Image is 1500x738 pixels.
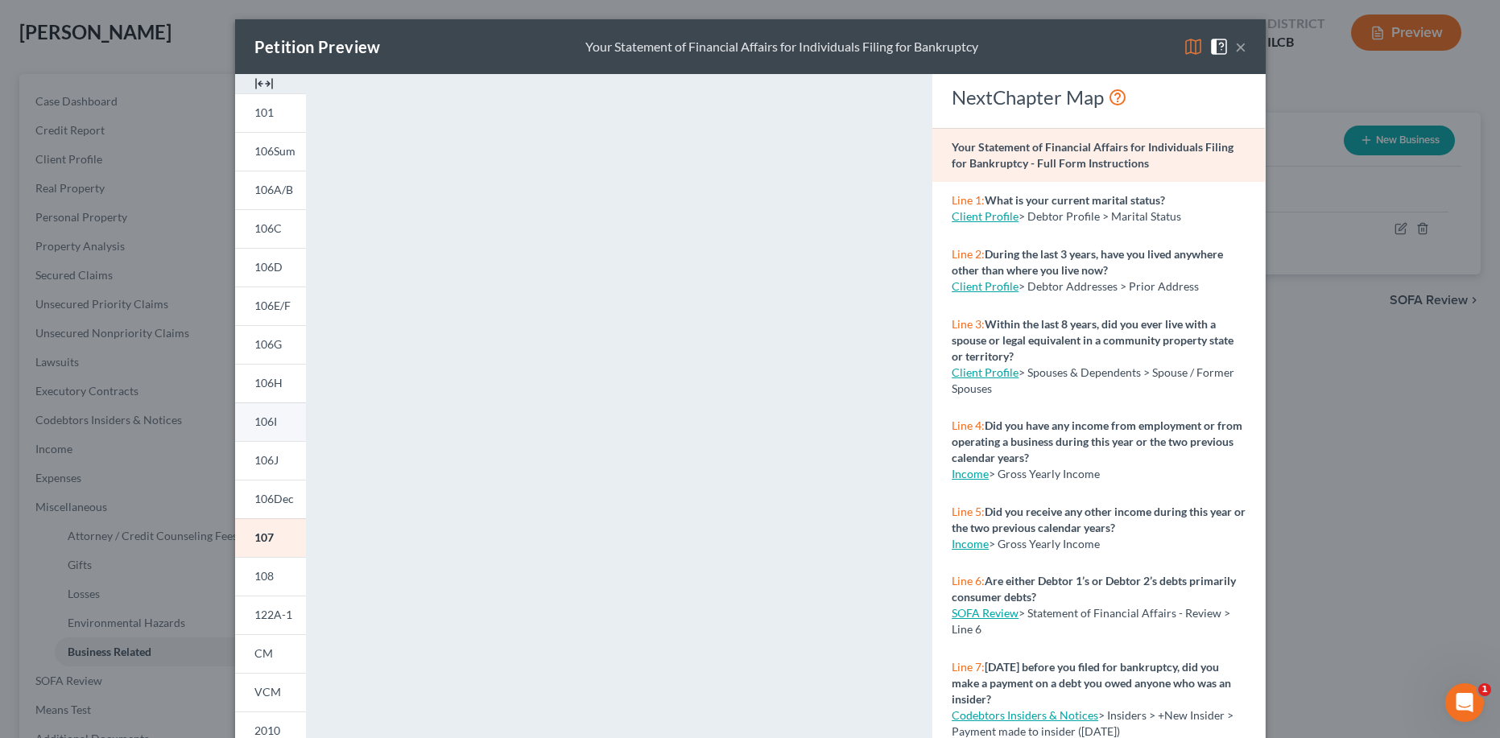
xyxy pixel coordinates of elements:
[235,480,306,518] a: 106Dec
[235,402,306,441] a: 106I
[1235,37,1246,56] button: ×
[1478,683,1491,696] span: 1
[254,608,292,621] span: 122A-1
[952,85,1246,110] div: NextChapter Map
[254,260,283,274] span: 106D
[585,38,978,56] div: Your Statement of Financial Affairs for Individuals Filing for Bankruptcy
[235,634,306,673] a: CM
[235,325,306,364] a: 106G
[254,35,381,58] div: Petition Preview
[1184,37,1203,56] img: map-eea8200ae884c6f1103ae1953ef3d486a96c86aabb227e865a55264e3737af1f.svg
[254,414,277,428] span: 106I
[235,557,306,596] a: 108
[235,209,306,248] a: 106C
[952,606,1230,636] span: > Statement of Financial Affairs - Review > Line 6
[952,574,985,588] span: Line 6:
[235,441,306,480] a: 106J
[254,646,273,660] span: CM
[254,105,274,119] span: 101
[235,132,306,171] a: 106Sum
[235,364,306,402] a: 106H
[952,418,1242,464] strong: Did you have any income from employment or from operating a business during this year or the two ...
[254,299,291,312] span: 106E/F
[952,317,985,331] span: Line 3:
[985,193,1165,207] strong: What is your current marital status?
[254,569,274,583] span: 108
[952,537,989,550] a: Income
[254,337,282,351] span: 106G
[952,505,985,518] span: Line 5:
[952,279,1019,293] a: Client Profile
[254,453,279,467] span: 106J
[235,93,306,132] a: 101
[952,247,1223,277] strong: During the last 3 years, have you lived anywhere other than where you live now?
[952,140,1233,170] strong: Your Statement of Financial Affairs for Individuals Filing for Bankruptcy - Full Form Instructions
[1019,209,1181,223] span: > Debtor Profile > Marital Status
[235,596,306,634] a: 122A-1
[952,418,985,432] span: Line 4:
[254,183,293,196] span: 106A/B
[254,221,282,235] span: 106C
[254,376,283,390] span: 106H
[235,518,306,557] a: 107
[235,287,306,325] a: 106E/F
[952,660,985,674] span: Line 7:
[952,247,985,261] span: Line 2:
[1445,683,1484,722] iframe: Intercom live chat
[952,365,1019,379] a: Client Profile
[952,708,1098,722] a: Codebtors Insiders & Notices
[952,193,985,207] span: Line 1:
[989,537,1100,550] span: > Gross Yearly Income
[254,530,274,544] span: 107
[254,492,294,505] span: 106Dec
[952,505,1246,534] strong: Did you receive any other income during this year or the two previous calendar years?
[235,248,306,287] a: 106D
[952,467,989,480] a: Income
[254,74,274,93] img: expand-e0f6d898513216a626fdd78e52531dac95497ffd26381d4c15ee2fc46db09dca.svg
[1019,279,1199,293] span: > Debtor Addresses > Prior Address
[235,673,306,711] a: VCM
[952,660,1231,706] strong: [DATE] before you filed for bankruptcy, did you make a payment on a debt you owed anyone who was ...
[952,606,1019,620] a: SOFA Review
[952,365,1234,395] span: > Spouses & Dependents > Spouse / Former Spouses
[952,574,1236,604] strong: Are either Debtor 1’s or Debtor 2’s debts primarily consumer debts?
[952,317,1233,363] strong: Within the last 8 years, did you ever live with a spouse or legal equivalent in a community prope...
[1209,37,1229,56] img: help-close-5ba153eb36485ed6c1ea00a893f15db1cb9b99d6cae46e1a8edb6c62d00a1a76.svg
[989,467,1100,480] span: > Gross Yearly Income
[254,724,280,737] span: 2010
[254,685,281,699] span: VCM
[952,209,1019,223] a: Client Profile
[235,171,306,209] a: 106A/B
[254,144,295,158] span: 106Sum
